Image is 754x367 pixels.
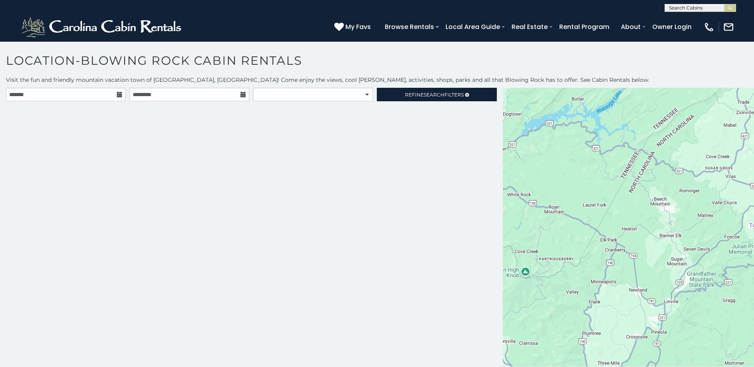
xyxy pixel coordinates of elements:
[617,20,645,34] a: About
[345,22,371,32] span: My Favs
[20,15,185,39] img: White-1-2.png
[648,20,696,34] a: Owner Login
[334,22,373,32] a: My Favs
[381,20,438,34] a: Browse Rentals
[704,21,715,33] img: phone-regular-white.png
[555,20,613,34] a: Rental Program
[508,20,552,34] a: Real Estate
[405,92,464,98] span: Refine Filters
[424,92,444,98] span: Search
[377,88,496,101] a: RefineSearchFilters
[723,21,734,33] img: mail-regular-white.png
[442,20,504,34] a: Local Area Guide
